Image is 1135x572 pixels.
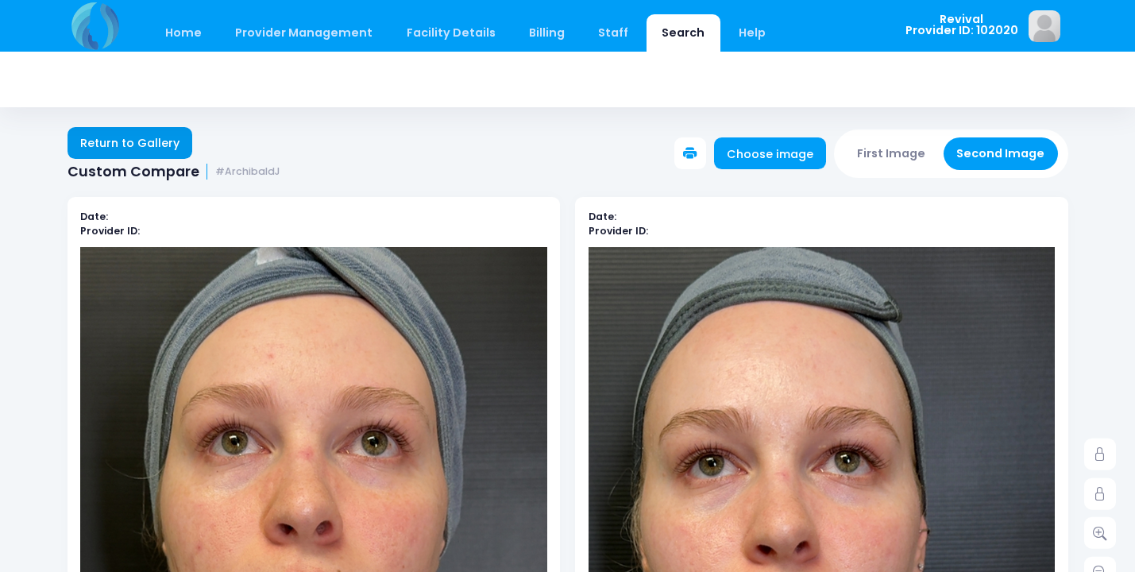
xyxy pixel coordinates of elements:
[80,224,140,238] b: Provider ID:
[391,14,511,52] a: Facility Details
[723,14,781,52] a: Help
[589,224,648,238] b: Provider ID:
[68,127,193,159] a: Return to Gallery
[150,14,218,52] a: Home
[513,14,580,52] a: Billing
[944,137,1058,170] button: Second Image
[1029,10,1060,42] img: image
[714,137,827,169] a: Choose image
[844,137,939,170] button: First Image
[80,210,108,223] b: Date:
[583,14,644,52] a: Staff
[68,164,199,180] span: Custom Compare
[220,14,388,52] a: Provider Management
[589,210,616,223] b: Date:
[905,14,1018,37] span: Revival Provider ID: 102020
[647,14,720,52] a: Search
[215,166,280,178] small: #ArchibaldJ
